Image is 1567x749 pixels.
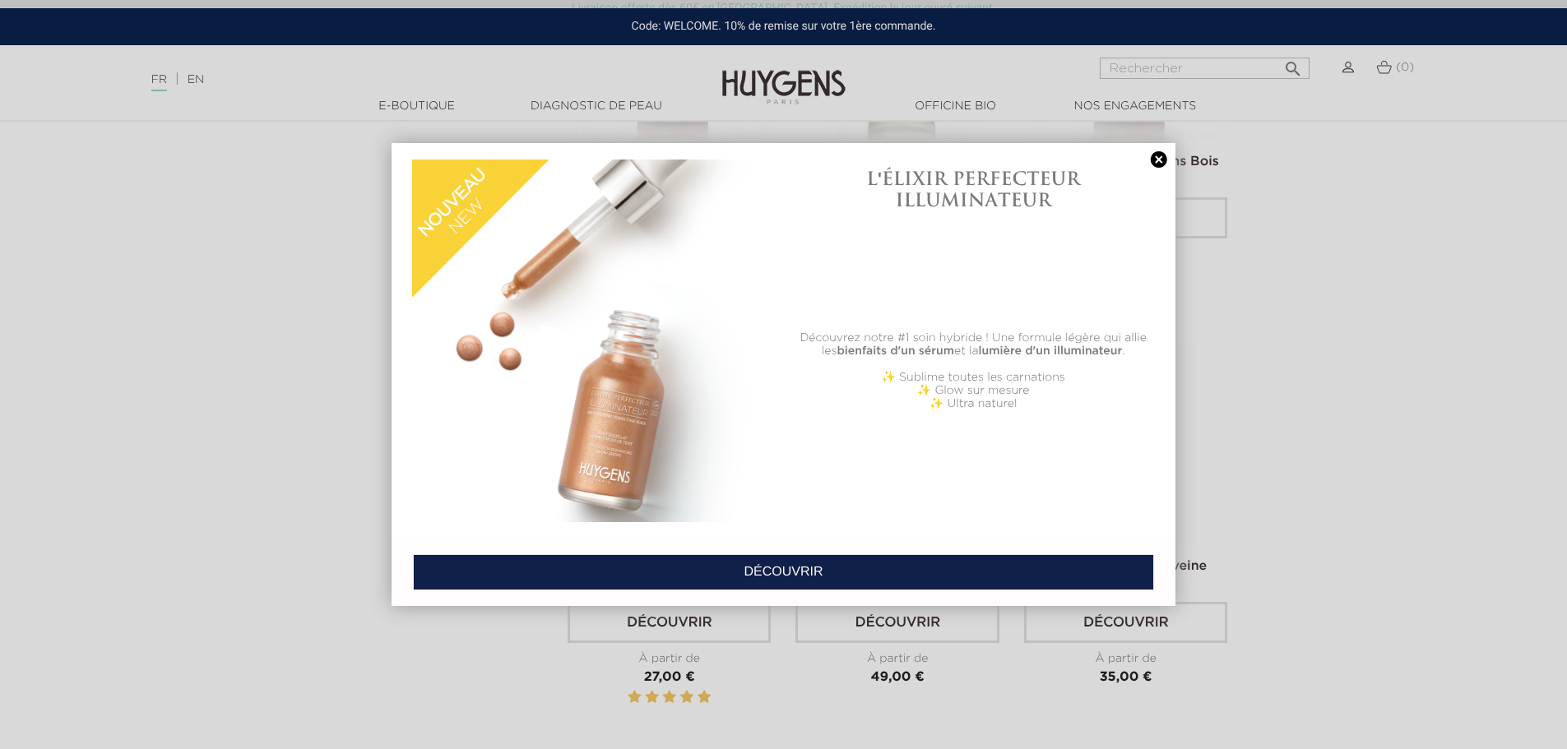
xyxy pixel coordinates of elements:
h1: L'ÉLIXIR PERFECTEUR ILLUMINATEUR [792,168,1155,211]
a: DÉCOUVRIR [413,554,1154,590]
b: lumière d'un illuminateur [979,345,1123,357]
p: ✨ Glow sur mesure [792,384,1155,397]
b: bienfaits d'un sérum [837,345,954,357]
p: ✨ Ultra naturel [792,397,1155,410]
p: ✨ Sublime toutes les carnations [792,371,1155,384]
p: Découvrez notre #1 soin hybride ! Une formule légère qui allie les et la . [792,331,1155,358]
